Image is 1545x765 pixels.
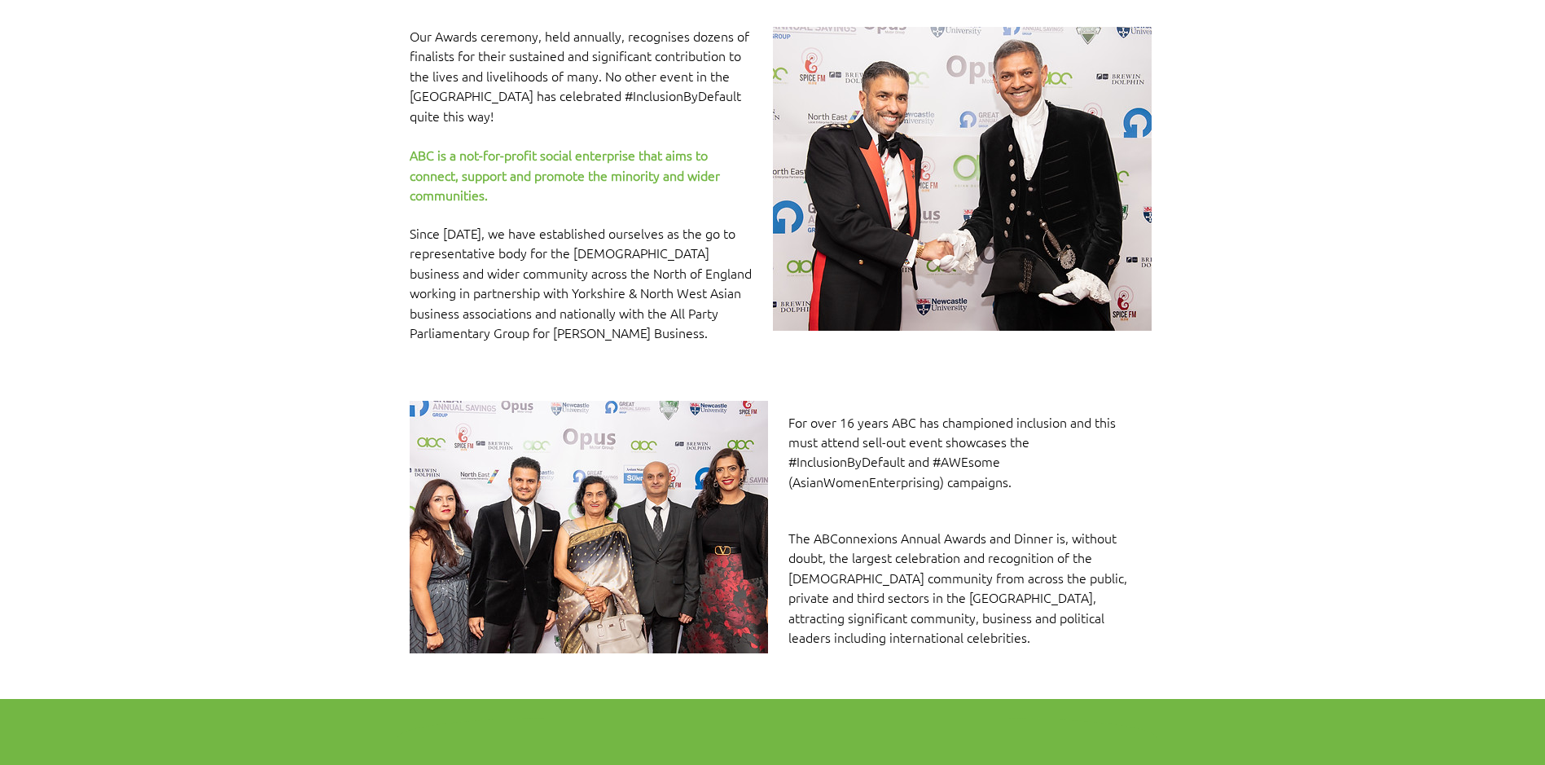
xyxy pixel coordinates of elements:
[788,529,1127,646] span: The ABConnexions Annual Awards and Dinner is, without doubt, the largest celebration and recognit...
[788,413,1116,490] span: For over 16 years ABC has championed inclusion and this must attend sell-out event showcases the ...
[410,146,720,204] span: ABC is a not-for-profit social enterprise that aims to connect, support and promote the minority ...
[410,401,768,653] img: HAQ_4430.jpg
[773,27,1152,331] img: HAQ_4496.jpg
[410,27,749,125] span: Our Awards ceremony, held annually, recognises dozens of finalists for their sustained and signif...
[410,224,752,341] span: Since [DATE], we have established ourselves as the go to representative body for the [DEMOGRAPHIC...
